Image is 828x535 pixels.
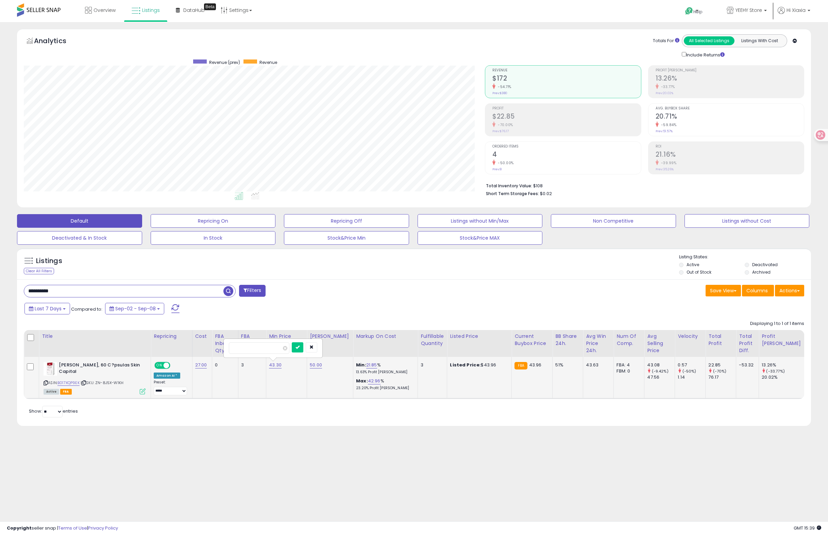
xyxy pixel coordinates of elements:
[259,59,277,65] span: Revenue
[656,113,804,122] h2: 20.71%
[736,7,762,14] span: YEEHY Store
[685,7,693,15] i: Get Help
[81,380,123,385] span: | SKU: ZN-8J5X-W1KH
[616,362,639,368] div: FBA: 4
[450,362,506,368] div: $43.96
[151,231,276,245] button: In Stock
[450,333,509,340] div: Listed Price
[656,74,804,84] h2: 13.26%
[766,368,784,374] small: (-33.77%)
[708,333,733,347] div: Total Profit
[209,59,240,65] span: Revenue (prev)
[60,389,72,395] span: FBA
[492,91,507,95] small: Prev: $380
[215,333,235,354] div: FBA inbound Qty
[492,129,509,133] small: Prev: $76.17
[239,285,266,297] button: Filters
[739,362,754,368] div: -53.32
[24,268,54,274] div: Clear All Filters
[269,362,282,368] a: 43.30
[752,269,771,275] label: Archived
[787,7,806,14] span: Hi Xiaxia
[706,285,741,296] button: Save View
[492,69,641,72] span: Revenue
[17,214,142,228] button: Default
[284,231,409,245] button: Stock&Price Min
[356,370,412,375] p: 13.63% Profit [PERSON_NAME]
[151,214,276,228] button: Repricing On
[739,333,756,354] div: Total Profit Diff.
[656,107,804,110] span: Avg. Buybox Share
[356,333,415,340] div: Markup on Cost
[155,363,164,368] span: ON
[34,36,80,47] h5: Analytics
[687,269,711,275] label: Out of Stock
[762,333,802,347] div: Profit [PERSON_NAME]
[59,362,141,376] b: [PERSON_NAME], 60 C?psulas Skin Capital
[284,214,409,228] button: Repricing Off
[418,231,543,245] button: Stock&Price MAX
[418,214,543,228] button: Listings without Min/Max
[495,122,513,127] small: -70.00%
[495,84,511,89] small: -54.71%
[492,167,502,171] small: Prev: 8
[750,321,804,327] div: Displaying 1 to 1 of 1 items
[708,374,736,380] div: 76.17
[269,333,304,340] div: Min Price
[421,333,444,347] div: Fulfillable Quantity
[678,374,705,380] div: 1.14
[653,38,679,44] div: Totals For
[746,287,768,294] span: Columns
[656,145,804,149] span: ROI
[742,285,774,296] button: Columns
[486,181,799,189] li: $108
[492,145,641,149] span: Ordered Items
[492,113,641,122] h2: $22.85
[656,129,673,133] small: Prev: 51.57%
[356,378,412,391] div: %
[421,362,442,368] div: 3
[492,74,641,84] h2: $172
[94,7,116,14] span: Overview
[652,368,669,374] small: (-9.42%)
[685,214,810,228] button: Listings without Cost
[647,333,672,354] div: Avg Selling Price
[169,363,180,368] span: OFF
[656,151,804,160] h2: 21.16%
[687,262,699,267] label: Active
[551,214,676,228] button: Non Competitive
[154,333,189,340] div: Repricing
[586,362,608,368] div: 43.63
[183,7,205,14] span: DataHub
[204,3,216,10] div: Tooltip anchor
[762,362,805,368] div: 13.26%
[310,362,322,368] a: 50.00
[555,333,580,347] div: BB Share 24h.
[195,333,209,340] div: Cost
[215,362,233,368] div: 0
[195,362,207,368] a: 27.00
[105,303,164,314] button: Sep-02 - Sep-08
[42,333,148,340] div: Title
[680,2,716,22] a: Help
[29,408,78,414] span: Show: entries
[36,256,62,266] h5: Listings
[762,374,805,380] div: 20.02%
[778,7,810,22] a: Hi Xiaxia
[734,36,785,45] button: Listings With Cost
[44,362,57,376] img: 31AND1Ie5nL._SL40_.jpg
[450,362,481,368] b: Listed Price:
[310,333,350,340] div: [PERSON_NAME]
[616,333,641,347] div: Num of Comp.
[71,306,102,312] span: Compared to:
[678,333,703,340] div: Velocity
[492,107,641,110] span: Profit
[142,7,160,14] span: Listings
[713,368,727,374] small: (-70%)
[154,380,187,395] div: Preset:
[241,362,261,368] div: 3
[514,333,550,347] div: Current Buybox Price
[656,69,804,72] span: Profit [PERSON_NAME]
[656,167,674,171] small: Prev: 35.26%
[353,330,418,357] th: The percentage added to the cost of goods (COGS) that forms the calculator for Min & Max prices.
